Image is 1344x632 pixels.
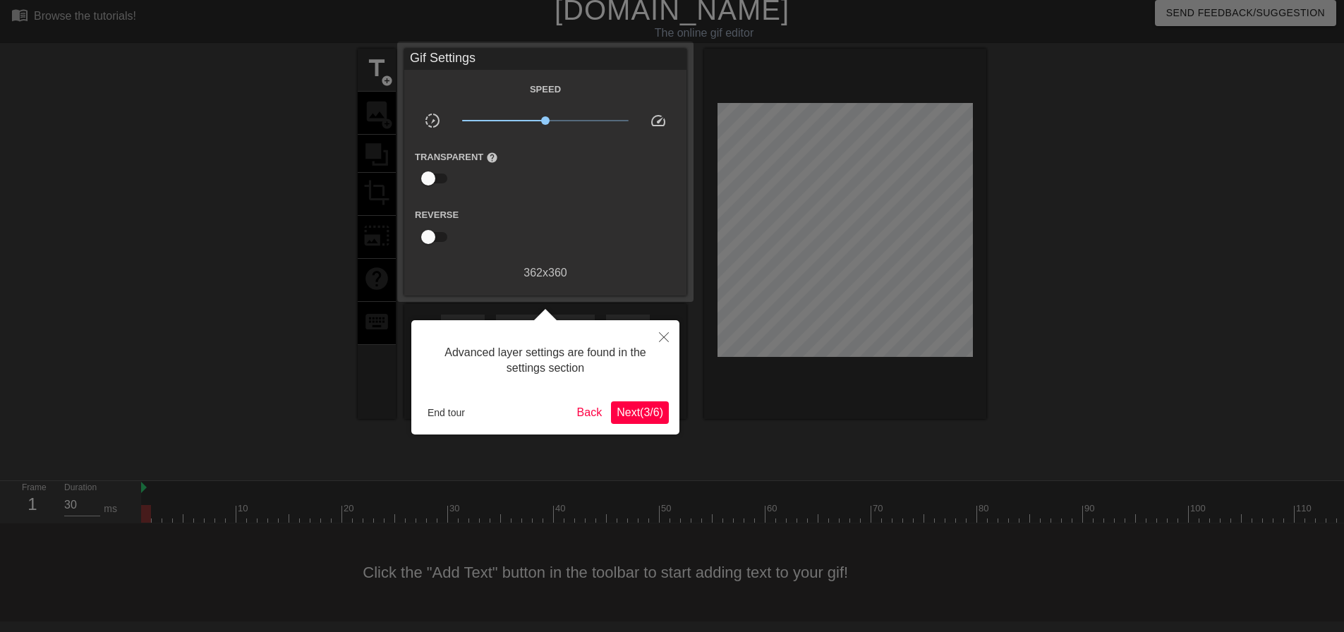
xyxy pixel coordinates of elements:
button: Close [648,320,679,353]
button: Back [571,401,608,424]
span: Next ( 3 / 6 ) [617,406,663,418]
div: Advanced layer settings are found in the settings section [422,331,669,391]
button: End tour [422,402,471,423]
button: Next [611,401,669,424]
